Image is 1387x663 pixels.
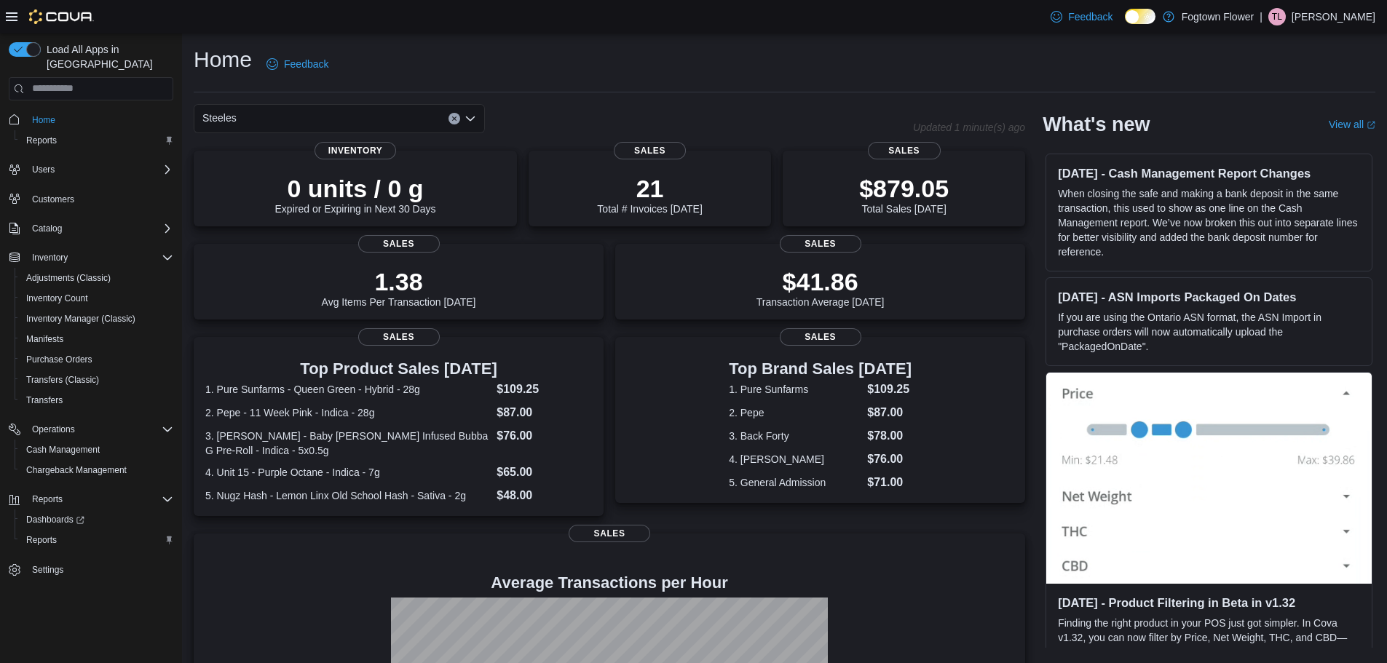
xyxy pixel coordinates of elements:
dd: $48.00 [497,487,592,504]
button: Adjustments (Classic) [15,268,179,288]
button: Chargeback Management [15,460,179,480]
a: Feedback [1045,2,1118,31]
button: Reports [3,489,179,509]
span: Sales [358,235,440,253]
span: Reports [20,531,173,549]
dt: 2. Pepe [729,405,861,420]
a: Dashboards [15,509,179,530]
button: Users [3,159,179,180]
dt: 5. Nugz Hash - Lemon Linx Old School Hash - Sativa - 2g [205,488,491,503]
dt: 5. General Admission [729,475,861,490]
span: Dashboards [20,511,173,528]
span: Load All Apps in [GEOGRAPHIC_DATA] [41,42,173,71]
button: Purchase Orders [15,349,179,370]
button: Inventory [3,247,179,268]
button: Cash Management [15,440,179,460]
h3: Top Brand Sales [DATE] [729,360,912,378]
span: Customers [26,190,173,208]
span: Inventory [26,249,173,266]
dd: $78.00 [867,427,912,445]
a: Transfers [20,392,68,409]
dt: 2. Pepe - 11 Week Pink - Indica - 28g [205,405,491,420]
h2: What's new [1043,113,1150,136]
span: Dark Mode [1125,24,1126,25]
a: Inventory Manager (Classic) [20,310,141,327]
dt: 3. Back Forty [729,429,861,443]
span: Reports [26,534,57,546]
span: Inventory [315,142,396,159]
div: Avg Items Per Transaction [DATE] [322,267,476,308]
span: Operations [26,421,173,438]
p: When closing the safe and making a bank deposit in the same transaction, this used to show as one... [1058,186,1360,259]
div: Expired or Expiring in Next 30 Days [275,174,436,215]
h3: [DATE] - Product Filtering in Beta in v1.32 [1058,595,1360,610]
button: Transfers [15,390,179,410]
span: Reports [32,493,63,505]
span: Catalog [32,223,62,234]
p: 1.38 [322,267,476,296]
span: TL [1272,8,1282,25]
span: Sales [569,525,650,542]
span: Dashboards [26,514,84,525]
p: Updated 1 minute(s) ago [913,122,1025,133]
dt: 1. Pure Sunfarms - Queen Green - Hybrid - 28g [205,382,491,397]
span: Steeles [202,109,237,127]
input: Dark Mode [1125,9,1155,24]
span: Sales [780,328,861,346]
a: Home [26,111,61,129]
dd: $71.00 [867,474,912,491]
span: Purchase Orders [26,354,92,365]
span: Home [26,111,173,129]
h4: Average Transactions per Hour [205,574,1013,592]
button: Customers [3,188,179,210]
h1: Home [194,45,252,74]
button: Open list of options [465,113,476,124]
span: Transfers (Classic) [26,374,99,386]
span: Settings [26,560,173,579]
span: Operations [32,424,75,435]
button: Settings [3,559,179,580]
span: Chargeback Management [26,464,127,476]
button: Operations [26,421,81,438]
span: Inventory [32,252,68,263]
button: Reports [26,491,68,508]
dt: 4. Unit 15 - Purple Octane - Indica - 7g [205,465,491,480]
button: Transfers (Classic) [15,370,179,390]
a: View allExternal link [1329,119,1375,130]
span: Transfers [20,392,173,409]
dd: $87.00 [497,404,592,421]
button: Reports [15,130,179,151]
a: Inventory Count [20,290,94,307]
button: Home [3,109,179,130]
span: Settings [32,564,63,576]
a: Cash Management [20,441,106,458]
span: Inventory Count [20,290,173,307]
a: Purchase Orders [20,351,98,368]
span: Sales [868,142,941,159]
button: Reports [15,530,179,550]
button: Clear input [448,113,460,124]
span: Users [32,164,55,175]
span: Inventory Count [26,293,88,304]
a: Manifests [20,330,69,348]
h3: [DATE] - ASN Imports Packaged On Dates [1058,290,1360,304]
div: Transaction Average [DATE] [756,267,885,308]
p: $41.86 [756,267,885,296]
span: Sales [358,328,440,346]
div: Total # Invoices [DATE] [597,174,702,215]
dd: $76.00 [867,450,912,468]
nav: Complex example [9,103,173,619]
span: Inventory Manager (Classic) [20,310,173,327]
span: Purchase Orders [20,351,173,368]
button: Inventory [26,249,74,266]
button: Operations [3,419,179,440]
img: Cova [29,9,94,24]
span: Feedback [284,57,328,71]
span: Users [26,161,173,178]
button: Manifests [15,329,179,349]
span: Manifests [26,333,63,345]
span: Adjustments (Classic) [26,272,111,284]
a: Chargeback Management [20,461,133,479]
span: Inventory Manager (Classic) [26,313,135,325]
div: Total Sales [DATE] [859,174,949,215]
